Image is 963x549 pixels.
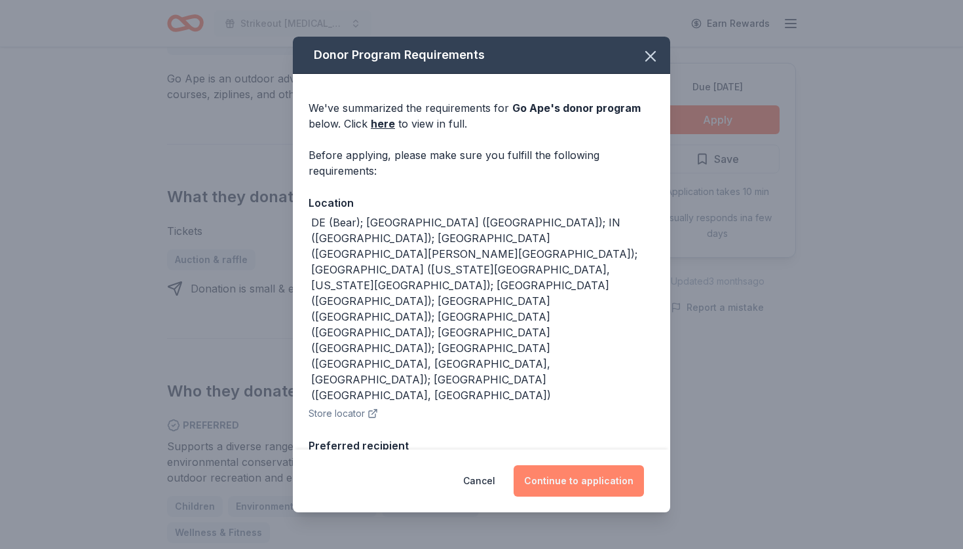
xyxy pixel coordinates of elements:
div: Before applying, please make sure you fulfill the following requirements: [309,147,654,179]
span: Go Ape 's donor program [512,101,641,115]
button: Store locator [309,406,378,421]
button: Continue to application [514,465,644,497]
div: We've summarized the requirements for below. Click to view in full. [309,100,654,132]
div: Location [309,194,654,211]
div: DE (Bear); [GEOGRAPHIC_DATA] ([GEOGRAPHIC_DATA]); IN ([GEOGRAPHIC_DATA]); [GEOGRAPHIC_DATA] ([GEO... [311,215,654,403]
a: here [371,116,395,132]
div: Donor Program Requirements [293,37,670,74]
button: Cancel [463,465,495,497]
div: Preferred recipient [309,437,654,454]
